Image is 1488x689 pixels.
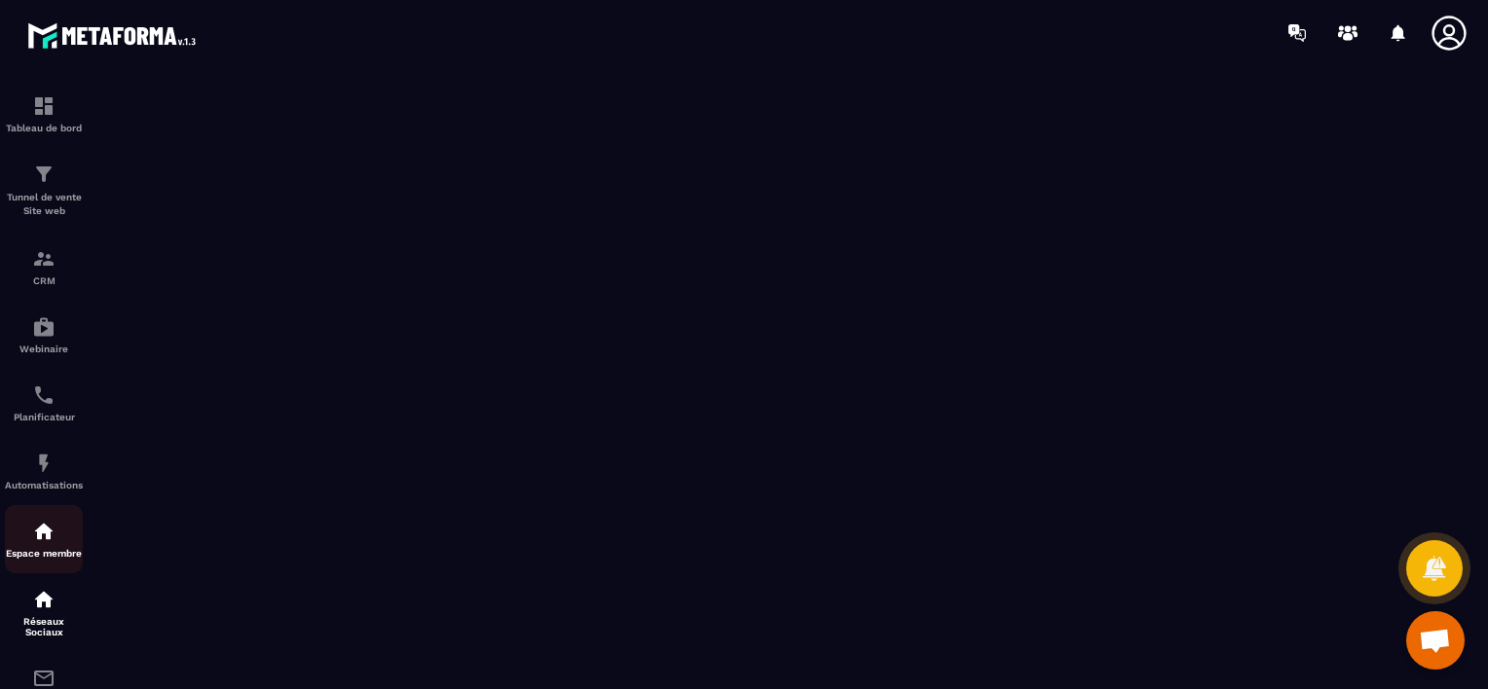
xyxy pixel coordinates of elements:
a: automationsautomationsEspace membre [5,505,83,573]
a: automationsautomationsAutomatisations [5,437,83,505]
p: Automatisations [5,480,83,490]
a: social-networksocial-networkRéseaux Sociaux [5,573,83,652]
img: formation [32,247,56,271]
a: automationsautomationsWebinaire [5,301,83,369]
img: logo [27,18,203,54]
p: Tableau de bord [5,123,83,133]
a: formationformationTunnel de vente Site web [5,148,83,233]
p: Planificateur [5,412,83,422]
img: automations [32,452,56,475]
a: formationformationTableau de bord [5,80,83,148]
img: formation [32,94,56,118]
a: formationformationCRM [5,233,83,301]
a: schedulerschedulerPlanificateur [5,369,83,437]
img: automations [32,315,56,339]
p: CRM [5,275,83,286]
img: automations [32,520,56,543]
p: Tunnel de vente Site web [5,191,83,218]
div: Ouvrir le chat [1406,611,1465,670]
p: Réseaux Sociaux [5,616,83,637]
img: scheduler [32,383,56,407]
img: social-network [32,588,56,611]
p: Webinaire [5,344,83,354]
img: formation [32,163,56,186]
p: Espace membre [5,548,83,559]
